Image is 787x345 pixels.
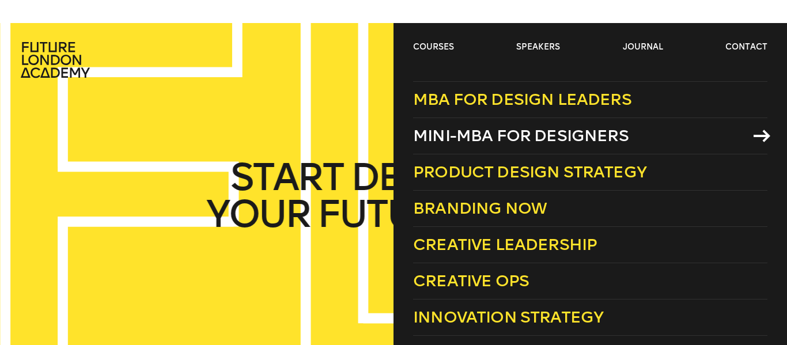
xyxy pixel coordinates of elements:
[413,191,767,227] a: Branding Now
[413,41,454,53] a: courses
[413,162,646,181] span: Product Design Strategy
[413,90,631,109] span: MBA for Design Leaders
[413,299,767,336] a: Innovation Strategy
[413,235,597,254] span: Creative Leadership
[413,308,603,327] span: Innovation Strategy
[516,41,560,53] a: speakers
[623,41,663,53] a: journal
[413,126,629,145] span: Mini-MBA for Designers
[725,41,767,53] a: contact
[413,263,767,299] a: Creative Ops
[413,199,547,218] span: Branding Now
[413,227,767,263] a: Creative Leadership
[413,154,767,191] a: Product Design Strategy
[413,118,767,154] a: Mini-MBA for Designers
[413,81,767,118] a: MBA for Design Leaders
[413,271,529,290] span: Creative Ops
